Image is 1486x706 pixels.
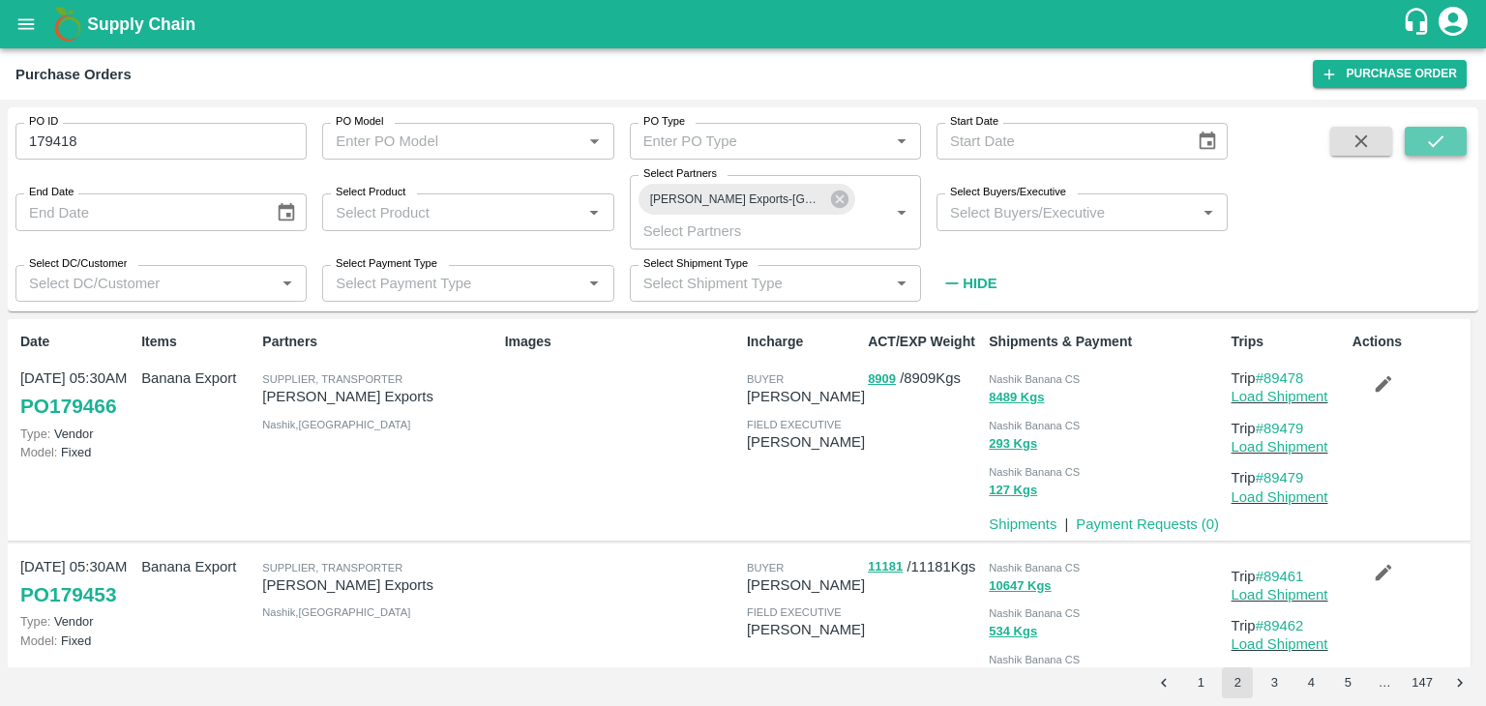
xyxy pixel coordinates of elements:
p: [PERSON_NAME] [747,574,865,596]
span: buyer [747,562,784,574]
p: Fixed [20,632,134,650]
div: [PERSON_NAME] Exports-[GEOGRAPHIC_DATA], [GEOGRAPHIC_DATA]-91584 65669 [639,184,855,215]
span: Supplier, Transporter [262,562,402,574]
span: [PERSON_NAME] Exports-[GEOGRAPHIC_DATA], [GEOGRAPHIC_DATA]-91584 65669 [639,190,835,210]
a: Shipments [989,516,1056,532]
button: Go to page 1 [1185,667,1216,698]
button: Go to previous page [1148,667,1179,698]
label: PO Type [643,114,685,130]
a: #89478 [1256,370,1304,386]
p: Date [20,332,134,352]
input: Enter PO Type [636,129,858,154]
span: Nashik Banana CS [989,607,1080,619]
p: Shipments & Payment [989,332,1223,352]
span: Nashik Banana CS [989,373,1080,385]
span: Type: [20,614,50,629]
input: Select Product [328,199,576,224]
p: Vendor [20,612,134,631]
button: 8489 Kgs [989,387,1044,409]
p: [DATE] 05:30AM [20,368,134,389]
input: Enter PO Model [328,129,550,154]
b: Supply Chain [87,15,195,34]
a: PO179466 [20,389,116,424]
a: Load Shipment [1232,439,1328,455]
p: [PERSON_NAME] [747,431,865,453]
p: Fixed [20,443,134,461]
p: Trip [1232,418,1345,439]
label: Select Product [336,185,405,200]
p: [PERSON_NAME] Exports [262,386,496,407]
input: Select Partners [636,218,858,243]
p: Trips [1232,332,1345,352]
label: PO Model [336,114,384,130]
a: Purchase Order [1313,60,1467,88]
p: [DATE] 05:30AM [20,556,134,577]
a: #89461 [1256,569,1304,584]
label: Select Partners [643,166,717,182]
span: buyer [747,373,784,385]
p: / 8909 Kgs [868,368,981,390]
span: Nashik Banana CS [989,420,1080,431]
span: field executive [747,419,842,430]
button: Go to page 3 [1259,667,1290,698]
p: Images [505,332,739,352]
p: Banana Export [141,556,254,577]
p: Trip [1232,665,1345,687]
p: [PERSON_NAME] Exports [262,574,496,596]
input: Enter PO ID [15,123,307,160]
label: Select Shipment Type [643,256,748,272]
button: Open [581,200,607,225]
span: Nashik , [GEOGRAPHIC_DATA] [262,606,410,618]
button: 11181 [868,556,903,578]
p: Actions [1352,332,1466,352]
button: open drawer [4,2,48,46]
button: page 2 [1222,667,1253,698]
p: Incharge [747,332,860,352]
a: Load Shipment [1232,489,1328,505]
span: Nashik , [GEOGRAPHIC_DATA] [262,419,410,430]
p: Trip [1232,467,1345,488]
div: … [1369,674,1400,692]
label: Select Buyers/Executive [950,185,1066,200]
button: 534 Kgs [989,621,1037,643]
span: Nashik Banana CS [989,654,1080,665]
button: 10647 Kgs [989,575,1051,598]
button: Open [1196,200,1221,225]
button: Open [889,271,914,296]
span: Nashik Banana CS [989,466,1080,478]
button: 293 Kgs [989,433,1037,456]
div: | [1056,506,1068,535]
span: Supplier, Transporter [262,373,402,385]
nav: pagination navigation [1145,667,1478,698]
label: End Date [29,185,74,200]
button: Go to page 5 [1332,667,1363,698]
a: #89462 [1256,618,1304,633]
button: Open [889,200,914,225]
span: field executive [747,606,842,618]
button: Go to page 4 [1295,667,1326,698]
span: Model: [20,633,57,648]
button: Hide [936,267,1002,300]
input: Select Buyers/Executive [942,199,1190,224]
span: Nashik Banana CS [989,562,1080,574]
img: logo [48,5,87,44]
label: Select DC/Customer [29,256,127,272]
p: Partners [262,332,496,352]
a: #89479 [1256,421,1304,436]
div: customer-support [1402,7,1436,42]
p: / 11181 Kgs [868,556,981,578]
input: Select Payment Type [328,271,550,296]
button: Choose date [1189,123,1226,160]
input: End Date [15,193,260,230]
p: Trip [1232,368,1345,389]
a: #89479 [1256,470,1304,485]
input: Start Date [936,123,1181,160]
a: Payment Requests (0) [1076,516,1219,532]
button: Choose date [268,194,305,231]
div: Purchase Orders [15,62,132,87]
p: Trip [1232,566,1345,587]
button: Open [581,129,607,154]
label: Select Payment Type [336,256,437,272]
a: Supply Chain [87,11,1402,38]
button: Open [889,129,914,154]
